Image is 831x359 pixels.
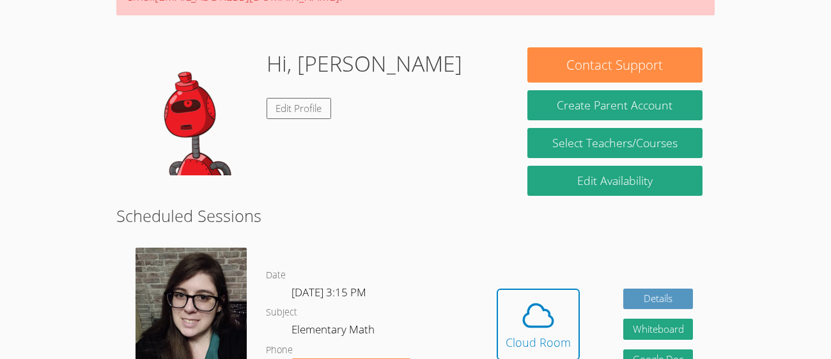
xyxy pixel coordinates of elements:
dt: Subject [266,305,297,321]
div: Cloud Room [506,333,571,351]
button: Contact Support [527,47,703,83]
button: Whiteboard [623,319,694,340]
a: Edit Availability [527,166,703,196]
button: Create Parent Account [527,90,703,120]
dt: Date [266,267,286,283]
a: Details [623,289,694,310]
span: [DATE] 3:15 PM [291,285,366,299]
img: default.png [128,47,256,175]
a: Edit Profile [267,98,332,119]
h1: Hi, [PERSON_NAME] [267,47,462,80]
a: Select Teachers/Courses [527,128,703,158]
dt: Phone [266,342,293,358]
h2: Scheduled Sessions [116,203,715,228]
dd: Elementary Math [291,321,377,342]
